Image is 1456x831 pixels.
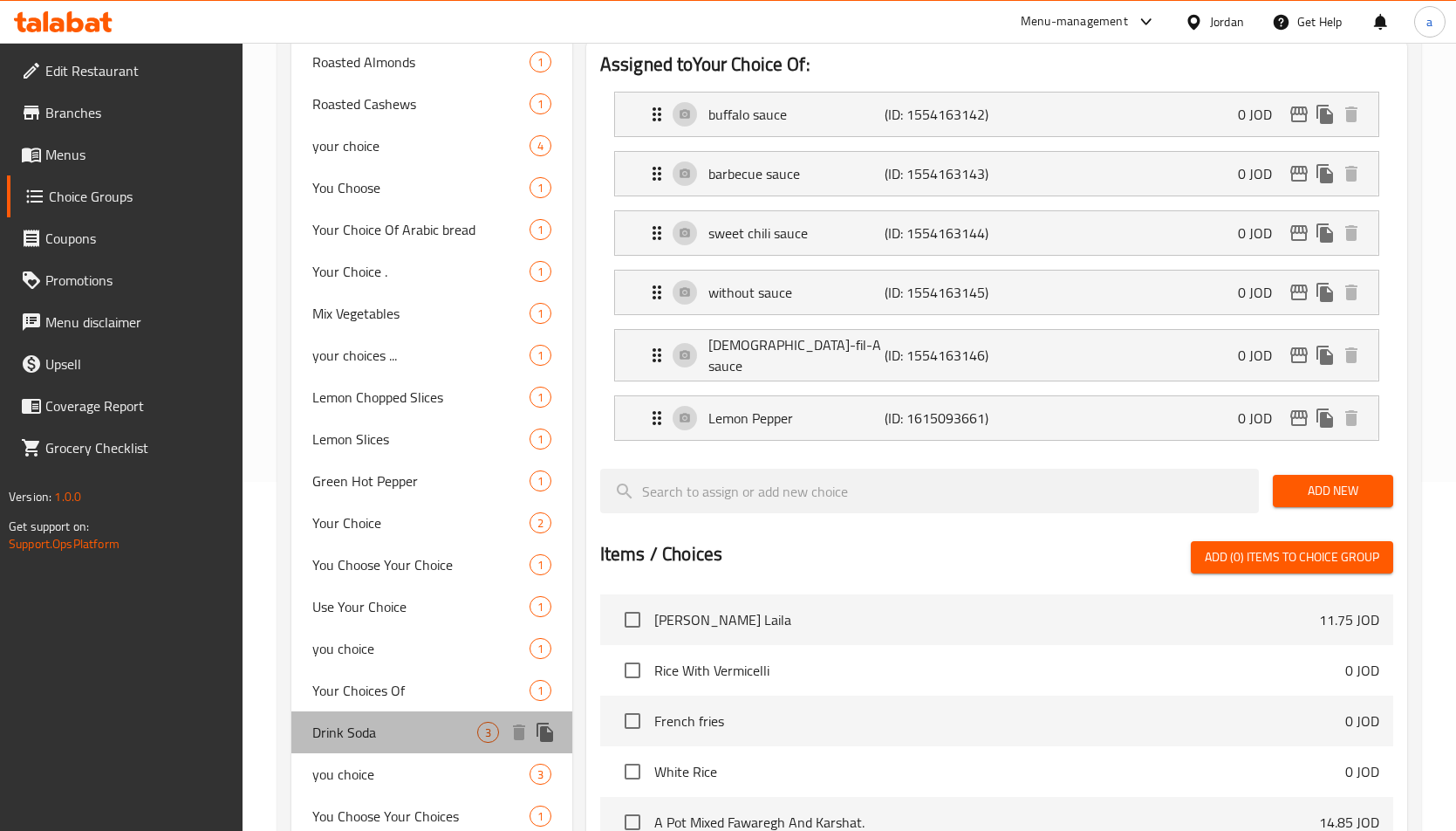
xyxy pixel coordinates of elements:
[291,334,572,376] div: your choices ...1
[506,719,532,745] button: delete
[708,163,885,184] p: barbecue sauce
[600,388,1393,448] li: Expand
[1338,220,1364,246] button: delete
[1286,101,1312,127] button: edit
[530,638,551,659] div: Choices
[614,601,651,638] span: Select choice
[45,270,229,291] span: Promotions
[1286,405,1312,431] button: edit
[708,223,885,244] p: sweet chili sauce
[45,312,229,333] span: Menu disclaimer
[1312,279,1338,306] button: duplicate
[530,389,550,406] span: 1
[312,93,530,114] span: Roasted Cashews
[1345,711,1379,731] p: 0 JOD
[530,177,551,198] div: Choices
[291,460,572,502] div: Green Hot Pepper1
[291,376,572,418] div: Lemon Chopped Slices1
[530,680,551,701] div: Choices
[615,330,1378,381] div: Expand
[530,683,550,699] span: 1
[530,222,550,238] span: 1
[45,437,229,458] span: Grocery Checklist
[312,596,530,617] span: Use Your Choice
[1338,405,1364,431] button: delete
[530,93,551,114] div: Choices
[9,532,120,555] a: Support.OpsPlatform
[291,586,572,628] div: Use Your Choice1
[1312,161,1338,187] button: duplicate
[885,163,1002,184] p: (ID: 1554163143)
[530,306,550,322] span: 1
[7,134,243,175] a: Menus
[708,334,885,376] p: [DEMOGRAPHIC_DATA]-fil-A sauce
[478,725,498,741] span: 3
[708,408,885,429] p: Lemon Pepper
[1338,342,1364,368] button: delete
[530,557,550,573] span: 1
[291,502,572,544] div: Your Choice2
[7,92,243,134] a: Branches
[885,223,1002,244] p: (ID: 1554163144)
[530,641,550,657] span: 1
[885,282,1002,303] p: (ID: 1554163145)
[615,271,1378,314] div: Expand
[1345,660,1379,681] p: 0 JOD
[532,719,558,745] button: duplicate
[7,427,243,469] a: Grocery Checklist
[7,301,243,343] a: Menu disclaimer
[600,322,1393,388] li: Expand
[7,259,243,301] a: Promotions
[885,408,1002,429] p: (ID: 1615093661)
[530,135,551,156] div: Choices
[530,180,550,196] span: 1
[600,263,1393,322] li: Expand
[45,144,229,165] span: Menus
[1286,342,1312,368] button: edit
[7,50,243,92] a: Edit Restaurant
[530,387,551,408] div: Choices
[615,211,1378,255] div: Expand
[1312,220,1338,246] button: duplicate
[49,186,229,207] span: Choice Groups
[615,93,1378,136] div: Expand
[45,102,229,123] span: Branches
[1205,546,1379,568] span: Add (0) items to choice group
[1345,761,1379,782] p: 0 JOD
[291,711,572,753] div: Drink Soda3deleteduplicate
[530,808,550,825] span: 1
[1238,345,1286,366] p: 0 JOD
[530,219,551,240] div: Choices
[654,761,1345,782] span: White Rice
[291,628,572,670] div: you choice1
[291,753,572,795] div: you choice3
[600,541,722,567] h2: Items / Choices
[312,219,530,240] span: Your Choice Of Arabic bread
[1312,405,1338,431] button: duplicate
[1273,475,1393,507] button: Add New
[530,261,551,282] div: Choices
[291,418,572,460] div: Lemon Slices1
[291,292,572,334] div: Mix Vegetables1
[7,175,243,217] a: Choice Groups
[530,347,550,364] span: 1
[1210,12,1244,31] div: Jordan
[1021,11,1128,32] div: Menu-management
[45,228,229,249] span: Coupons
[1286,161,1312,187] button: edit
[530,766,550,783] span: 3
[45,354,229,374] span: Upsell
[654,711,1345,731] span: French fries
[312,303,530,324] span: Mix Vegetables
[1238,408,1286,429] p: 0 JOD
[312,52,530,72] span: Roasted Almonds
[530,596,551,617] div: Choices
[530,431,550,448] span: 1
[530,473,550,490] span: 1
[530,303,551,324] div: Choices
[530,512,551,533] div: Choices
[312,387,530,408] span: Lemon Chopped Slices
[477,722,499,743] div: Choices
[530,96,550,113] span: 1
[600,85,1393,144] li: Expand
